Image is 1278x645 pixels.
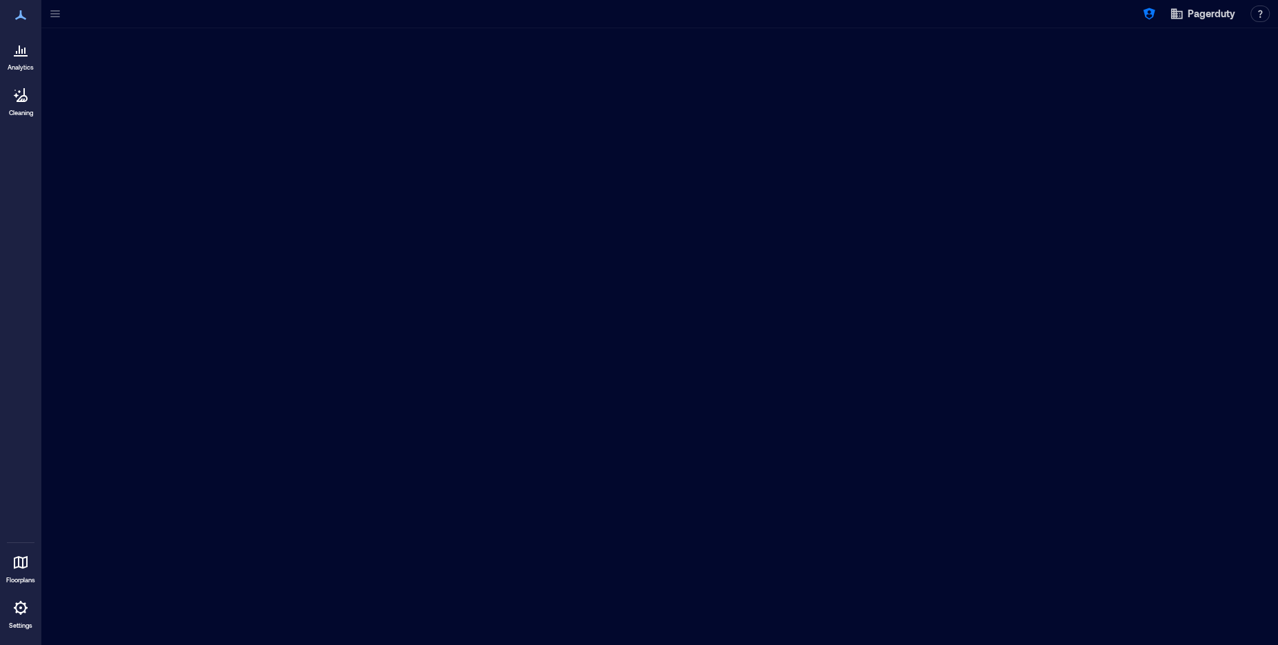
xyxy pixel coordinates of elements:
p: Analytics [8,63,34,72]
a: Floorplans [2,546,39,588]
p: Floorplans [6,576,35,584]
a: Analytics [3,33,38,76]
span: Pagerduty [1188,7,1235,21]
p: Settings [9,622,32,630]
p: Cleaning [9,109,33,117]
a: Cleaning [3,79,38,121]
button: Pagerduty [1166,3,1239,25]
a: Settings [4,591,37,634]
